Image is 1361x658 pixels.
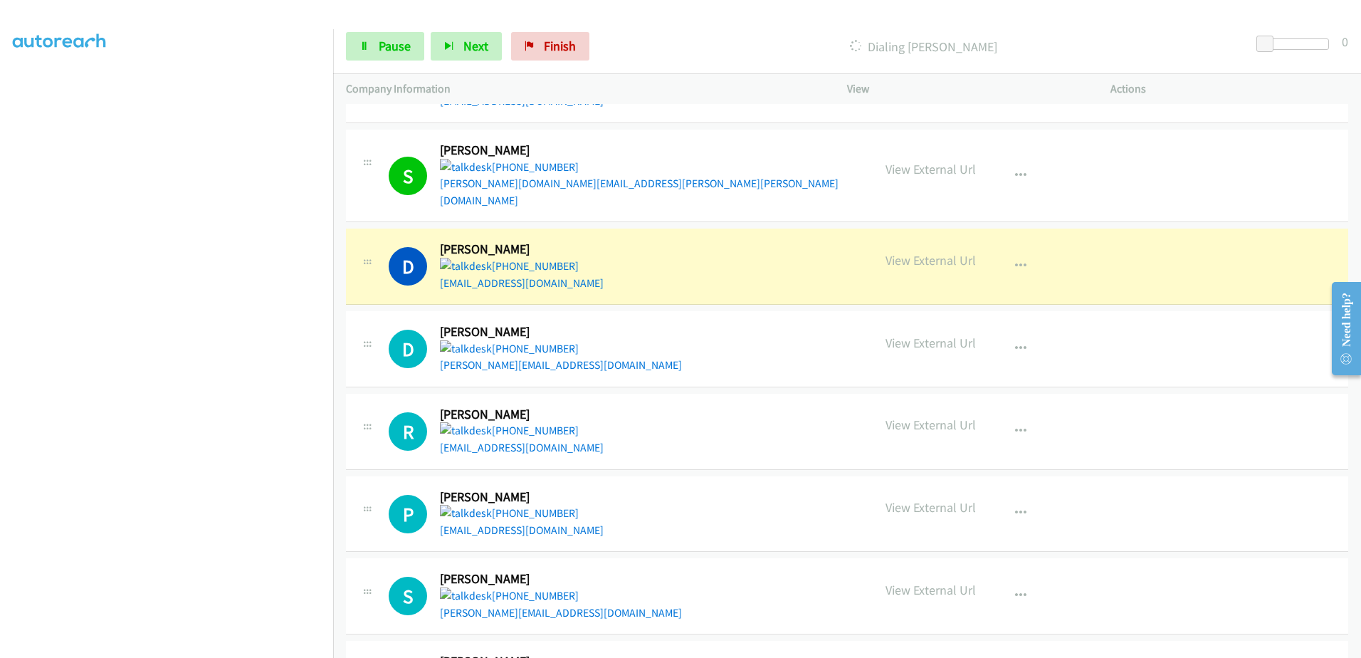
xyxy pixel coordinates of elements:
div: The call is yet to be attempted [389,330,427,368]
a: [PERSON_NAME][EMAIL_ADDRESS][DOMAIN_NAME] [440,358,682,372]
p: View [847,80,1085,98]
p: Actions [1110,80,1348,98]
h1: D [389,247,427,286]
div: 0 [1342,32,1348,51]
a: [EMAIL_ADDRESS][DOMAIN_NAME] [440,276,604,290]
span: Finish [544,38,576,54]
a: [PERSON_NAME][DOMAIN_NAME][EMAIL_ADDRESS][PERSON_NAME][PERSON_NAME][DOMAIN_NAME] [440,177,839,207]
a: [PHONE_NUMBER] [440,589,579,602]
p: View External Url [886,251,976,270]
p: View External Url [886,415,976,434]
p: View External Url [886,333,976,352]
p: View External Url [886,160,976,179]
a: [PHONE_NUMBER] [440,160,579,174]
h2: [PERSON_NAME] [440,324,594,340]
h1: R [389,412,427,451]
h2: [PERSON_NAME] [440,407,594,423]
button: Next [431,32,502,61]
a: [PHONE_NUMBER] [440,506,579,520]
img: talkdesk [440,159,492,176]
div: The call is yet to be attempted [389,412,427,451]
a: Pause [346,32,424,61]
h1: P [389,495,427,533]
span: Next [463,38,488,54]
h1: S [389,157,427,195]
img: talkdesk [440,587,492,605]
p: Dialing [PERSON_NAME] [609,37,1238,56]
img: talkdesk [440,258,492,275]
a: [EMAIL_ADDRESS][DOMAIN_NAME] [440,441,604,454]
div: Delay between calls (in seconds) [1263,38,1329,50]
h2: [PERSON_NAME] [440,241,594,258]
a: Finish [511,32,589,61]
img: talkdesk [440,340,492,357]
h2: [PERSON_NAME] [440,142,594,159]
a: [PHONE_NUMBER] [440,259,579,273]
span: Pause [379,38,411,54]
img: talkdesk [440,505,492,522]
a: [PHONE_NUMBER] [440,342,579,355]
h1: S [389,577,427,615]
a: [PERSON_NAME][EMAIL_ADDRESS][DOMAIN_NAME] [440,606,682,620]
p: Company Information [346,80,821,98]
h1: D [389,330,427,368]
img: talkdesk [440,422,492,439]
a: [EMAIL_ADDRESS][DOMAIN_NAME] [440,523,604,537]
p: View External Url [886,498,976,517]
iframe: Resource Center [1320,272,1361,385]
h2: [PERSON_NAME] [440,489,594,506]
a: [PHONE_NUMBER] [440,424,579,437]
p: View External Url [886,580,976,600]
div: The call is yet to be attempted [389,577,427,615]
h2: [PERSON_NAME] [440,571,594,587]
